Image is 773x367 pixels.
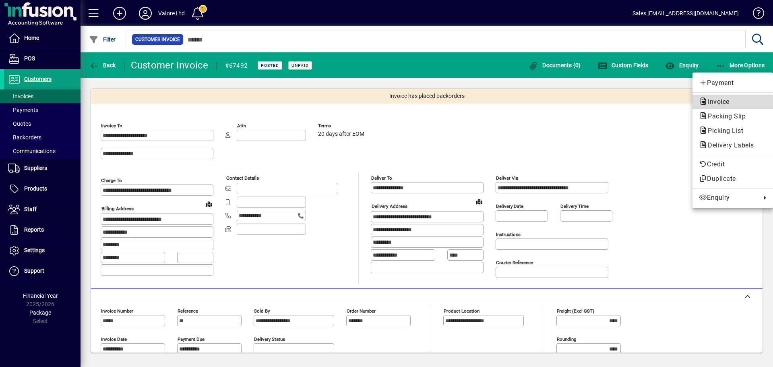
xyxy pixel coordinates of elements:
span: Credit [699,160,767,169]
span: Invoice [699,98,734,106]
span: Duplicate [699,174,767,184]
span: Picking List [699,127,747,135]
span: Payment [699,78,767,88]
span: Delivery Labels [699,141,758,149]
span: Enquiry [699,193,757,203]
button: Add customer payment [692,76,773,90]
span: Packing Slip [699,112,750,120]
